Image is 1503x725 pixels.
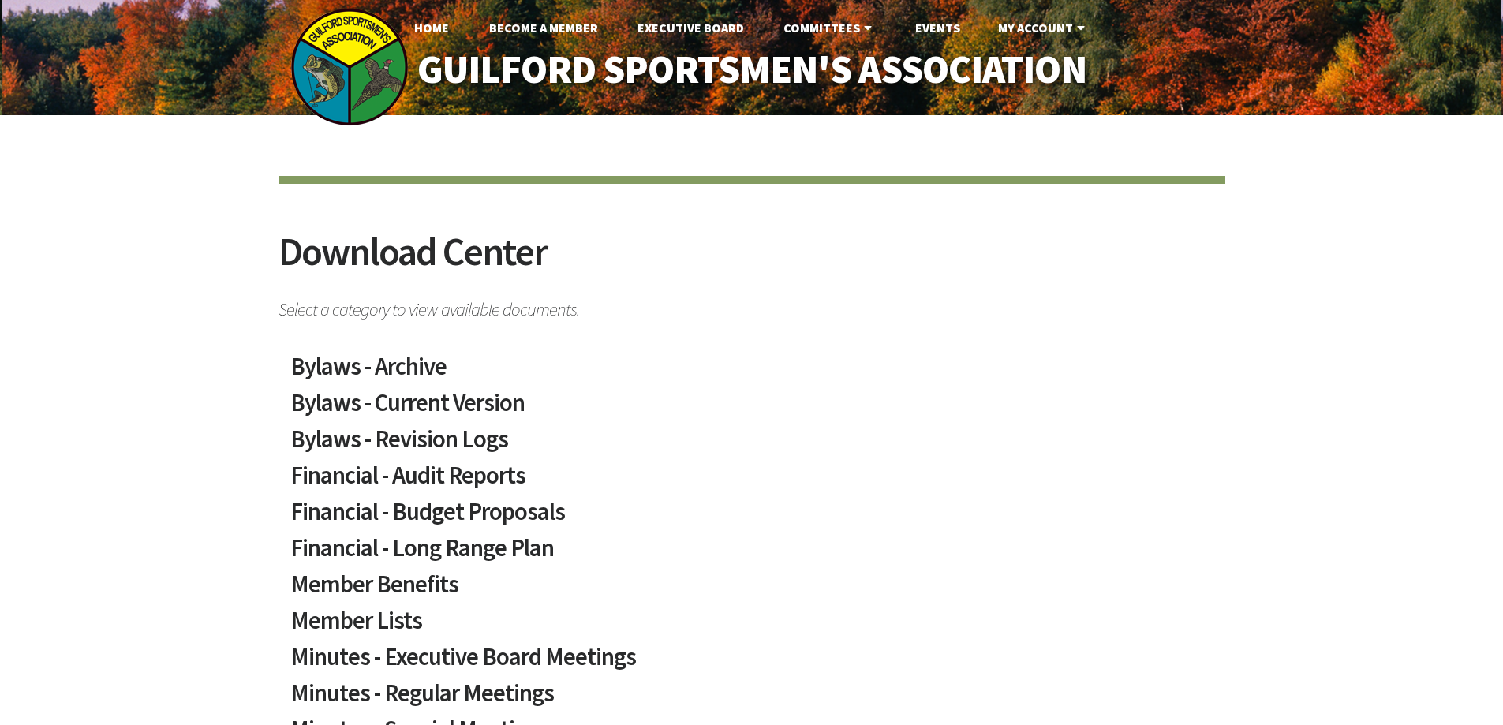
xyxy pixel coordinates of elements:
[625,12,757,43] a: Executive Board
[279,291,1225,319] span: Select a category to view available documents.
[290,499,1213,536] a: Financial - Budget Proposals
[290,536,1213,572] a: Financial - Long Range Plan
[477,12,611,43] a: Become A Member
[290,572,1213,608] a: Member Benefits
[290,427,1213,463] a: Bylaws - Revision Logs
[279,232,1225,291] h2: Download Center
[290,391,1213,427] a: Bylaws - Current Version
[985,12,1101,43] a: My Account
[903,12,973,43] a: Events
[383,36,1120,103] a: Guilford Sportsmen's Association
[290,354,1213,391] a: Bylaws - Archive
[290,463,1213,499] a: Financial - Audit Reports
[290,608,1213,645] a: Member Lists
[290,8,409,126] img: logo_sm.png
[771,12,888,43] a: Committees
[402,12,462,43] a: Home
[290,645,1213,681] a: Minutes - Executive Board Meetings
[290,681,1213,717] a: Minutes - Regular Meetings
